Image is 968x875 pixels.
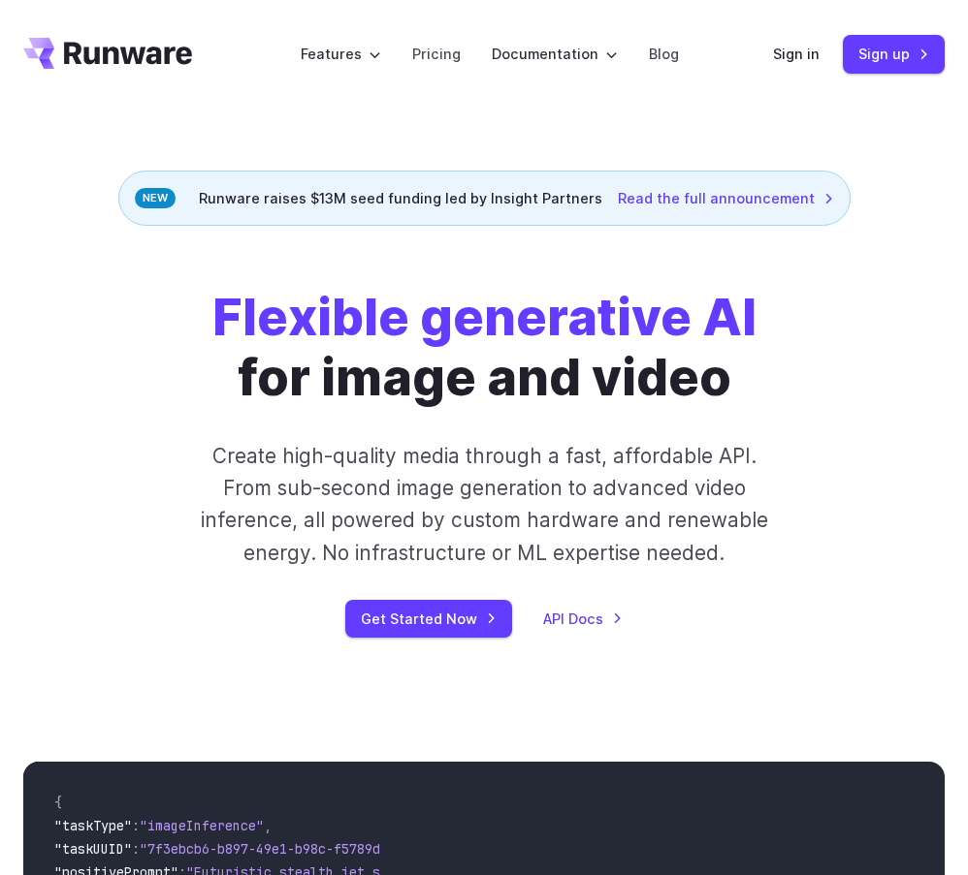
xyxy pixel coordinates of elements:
[301,43,381,65] label: Features
[543,608,623,630] a: API Docs
[54,840,132,858] span: "taskUUID"
[140,840,435,858] span: "7f3ebcb6-b897-49e1-b98c-f5789d2d40d7"
[54,817,132,834] span: "taskType"
[649,43,679,65] a: Blog
[132,840,140,858] span: :
[23,38,192,69] a: Go to /
[189,440,779,569] p: Create high-quality media through a fast, affordable API. From sub-second image generation to adv...
[212,288,757,409] h1: for image and video
[492,43,618,65] label: Documentation
[618,187,834,209] a: Read the full announcement
[843,35,945,73] a: Sign up
[345,600,512,638] a: Get Started Now
[412,43,461,65] a: Pricing
[54,794,62,811] span: {
[132,817,140,834] span: :
[140,817,264,834] span: "imageInference"
[118,171,851,226] div: Runware raises $13M seed funding led by Insight Partners
[212,287,757,348] strong: Flexible generative AI
[773,43,820,65] a: Sign in
[264,817,272,834] span: ,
